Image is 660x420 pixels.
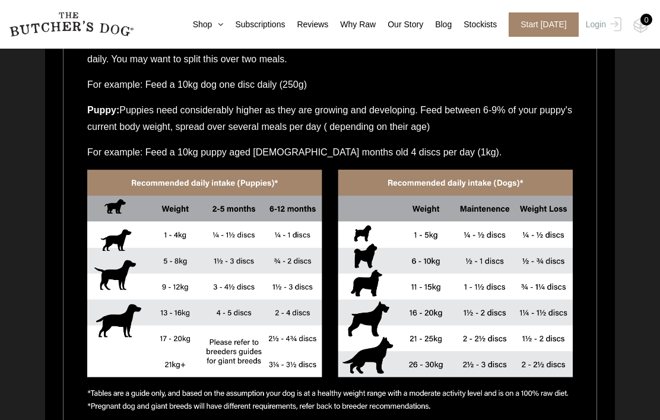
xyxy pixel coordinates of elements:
a: Shop [181,18,224,31]
div: 0 [640,14,652,26]
a: Reviews [285,18,328,31]
a: Login [583,12,621,37]
a: Subscriptions [223,18,285,31]
span: Start [DATE] [509,12,579,37]
a: Blog [423,18,452,31]
b: Puppy: [87,105,119,115]
a: Why Raw [328,18,376,31]
p: For example: Feed a 10kg puppy aged [DEMOGRAPHIC_DATA] months old 4 discs per day (1kg). [87,144,573,170]
p: Puppies need considerably higher as they are growing and developing. Feed between 6-9% of your pu... [87,102,573,144]
img: Feeding-Guide_Web_Desktop.png [87,170,573,411]
p: A general rule for an adult dog is to calculate 2.5% of your Adult dog's weight and feed this amo... [87,34,573,77]
p: For example: Feed a 10kg dog one disc daily (250g) [87,77,573,102]
a: Our Story [376,18,423,31]
img: TBD_Cart-Empty.png [633,18,648,33]
a: Stockists [452,18,497,31]
a: Start [DATE] [497,12,583,37]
